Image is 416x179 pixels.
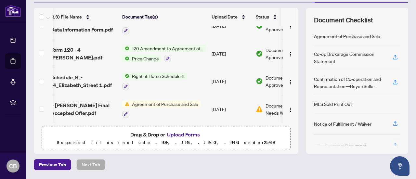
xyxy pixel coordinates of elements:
span: CB [9,161,17,171]
div: Co-op Brokerage Commission Statement [314,50,385,65]
td: [DATE] [209,67,253,95]
span: Drag & Drop or [130,130,202,139]
div: Agreement of Purchase and Sale [314,32,380,40]
img: Status Icon [122,45,129,52]
img: Document Status [256,50,263,57]
button: Previous Tab [34,159,71,170]
button: Status IconRight at Home Schedule B [122,72,187,90]
div: MLS Sold Print Out [314,100,352,108]
span: Right at Home Schedule B [129,72,187,80]
div: Confirmation of Co-operation and Representation—Buyer/Seller [314,75,385,90]
img: Logo [288,24,293,29]
span: (13) File Name [51,13,82,20]
img: Status Icon [122,72,129,80]
span: Agreement of Purchase and Sale [129,100,201,108]
span: Status [256,13,269,20]
span: Document Approved [266,46,306,61]
button: Upload Forms [165,130,202,139]
span: Schedule_B_-_4_Elizabeth_Street 1.pdf [51,73,117,89]
img: Logo [288,107,293,112]
span: 120 Amendment to Agreement of Purchase and Sale [129,45,206,52]
span: Document Approved [266,74,306,88]
span: Upload Date [212,13,238,20]
img: Document Status [256,78,263,85]
span: Form 120 - 4 [PERSON_NAME].pdf [51,46,117,61]
img: Document Status [256,106,263,113]
p: Supported files include .PDF, .JPG, .JPEG, .PNG under 25 MB [46,139,286,147]
img: Logo [288,80,293,85]
button: Status Icon120 Amendment to Agreement of Purchase and SaleStatus IconPrice Change [122,45,206,62]
span: Previous Tab [39,160,66,170]
span: Price Change [129,55,162,62]
th: Status [253,8,308,26]
button: Logo [285,48,296,59]
img: Status Icon [122,55,129,62]
img: Status Icon [122,100,129,108]
td: [DATE] [209,40,253,68]
th: Document Tag(s) [120,8,209,26]
button: Open asap [390,156,409,176]
img: Logo [288,52,293,57]
th: (13) File Name [48,8,120,26]
td: [DATE] [209,95,253,123]
th: Upload Date [209,8,253,26]
button: Next Tab [76,159,105,170]
span: Document Needs Work [266,102,299,116]
span: 4 [PERSON_NAME] Final Accepted Offer.pdf [51,101,117,117]
button: Logo [285,76,296,86]
button: Status IconAgreement of Purchase and Sale [122,100,201,118]
button: Logo [285,104,296,114]
span: Drag & Drop orUpload FormsSupported files include .PDF, .JPG, .JPEG, .PNG under25MB [42,126,290,150]
div: Notice of Fulfillment / Waiver [314,120,371,127]
span: Document Checklist [314,16,373,25]
img: logo [5,5,21,17]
